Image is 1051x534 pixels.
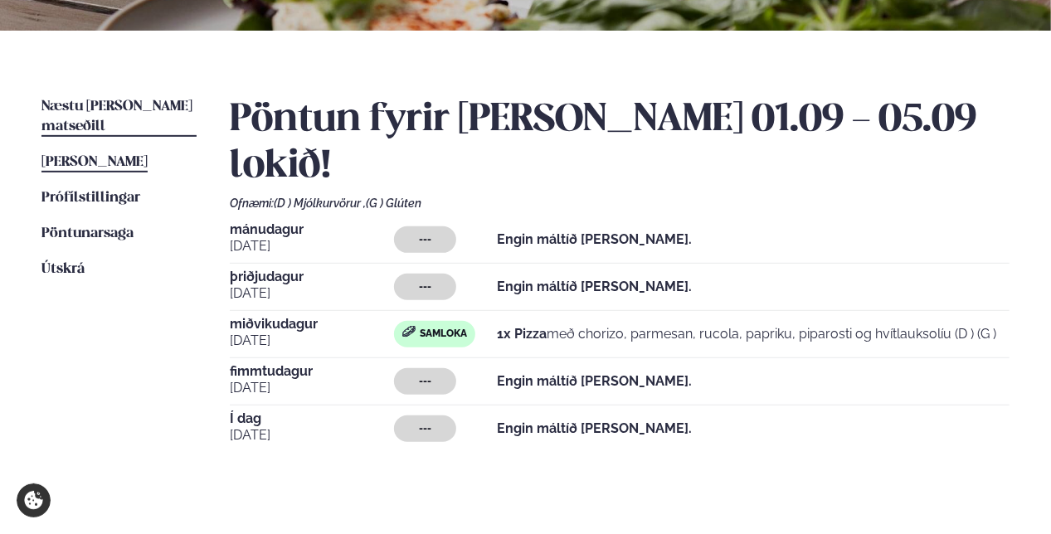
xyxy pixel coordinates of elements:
span: mánudagur [230,223,394,236]
span: [DATE] [230,378,394,398]
span: Prófílstillingar [41,191,140,205]
a: Pöntunarsaga [41,224,134,244]
img: sandwich-new-16px.svg [402,326,416,337]
span: Samloka [420,328,467,341]
strong: Engin máltíð [PERSON_NAME]. [498,373,693,389]
span: Pöntunarsaga [41,226,134,240]
strong: Engin máltíð [PERSON_NAME]. [498,279,693,294]
span: [PERSON_NAME] [41,155,148,169]
a: Útskrá [41,260,85,279]
span: --- [419,280,431,294]
span: [DATE] [230,284,394,303]
span: þriðjudagur [230,270,394,284]
h2: Pöntun fyrir [PERSON_NAME] 01.09 - 05.09 lokið! [230,97,1010,190]
span: Útskrá [41,262,85,276]
span: Næstu [PERSON_NAME] matseðill [41,100,192,133]
span: Í dag [230,412,394,425]
span: (D ) Mjólkurvörur , [274,197,366,210]
strong: Engin máltíð [PERSON_NAME]. [498,231,693,247]
span: [DATE] [230,331,394,351]
p: með chorizo, parmesan, rucola, papriku, piparosti og hvítlauksolíu (D ) (G ) [498,324,997,344]
span: (G ) Glúten [366,197,421,210]
a: Prófílstillingar [41,188,140,208]
strong: 1x Pizza [498,326,547,342]
span: fimmtudagur [230,365,394,378]
span: --- [419,422,431,435]
span: miðvikudagur [230,318,394,331]
a: Cookie settings [17,483,51,517]
span: --- [419,233,431,246]
div: Ofnæmi: [230,197,1010,210]
a: [PERSON_NAME] [41,153,148,172]
span: --- [419,375,431,388]
a: Næstu [PERSON_NAME] matseðill [41,97,197,137]
span: [DATE] [230,236,394,256]
span: [DATE] [230,425,394,445]
strong: Engin máltíð [PERSON_NAME]. [498,420,693,436]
